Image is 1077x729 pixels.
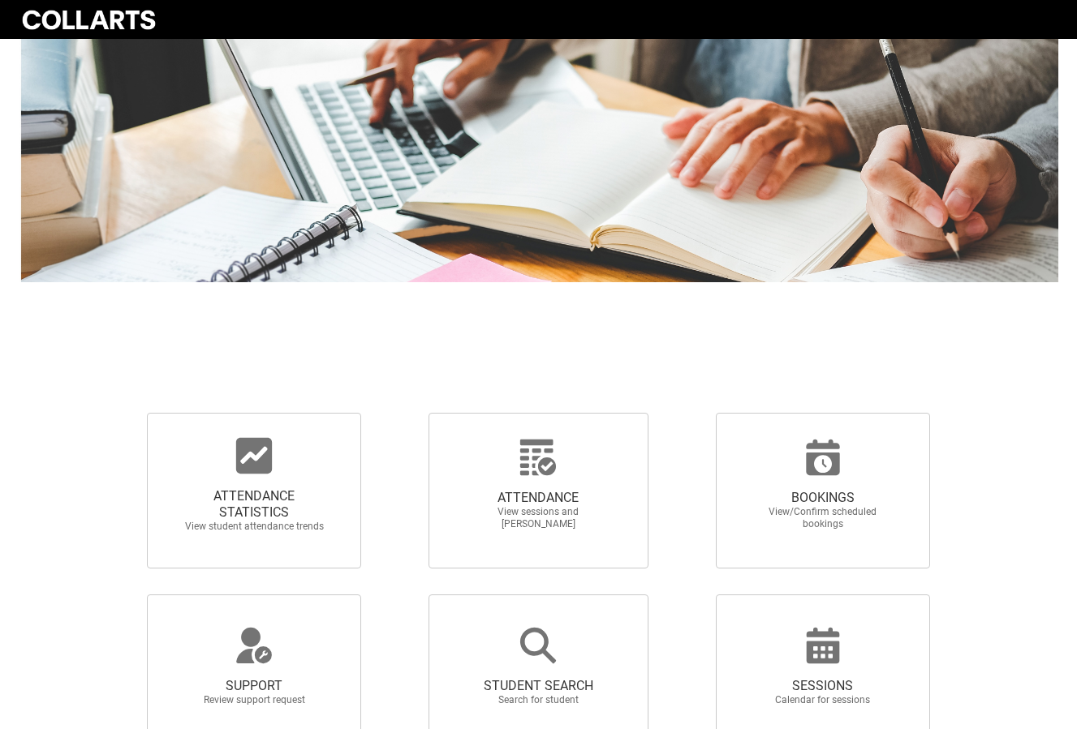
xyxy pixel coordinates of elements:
span: View sessions and [PERSON_NAME] [467,506,610,530]
span: View student attendance trends [183,521,325,533]
span: SESSIONS [752,678,894,694]
span: ATTENDANCE [467,490,610,506]
span: Review support request [183,694,325,706]
span: Calendar for sessions [752,694,894,706]
span: Search for student [467,694,610,706]
span: BOOKINGS [752,490,894,506]
span: STUDENT SEARCH [467,678,610,694]
span: View/Confirm scheduled bookings [752,506,894,530]
span: ATTENDANCE STATISTICS [183,488,325,521]
span: SUPPORT [183,678,325,694]
button: User Profile [1050,17,1058,19]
